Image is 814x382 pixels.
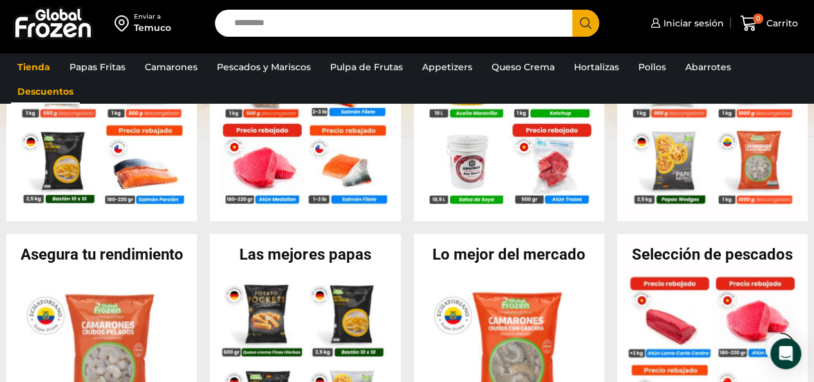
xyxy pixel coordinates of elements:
[115,12,134,34] img: address-field-icon.svg
[138,55,204,79] a: Camarones
[134,12,171,21] div: Enviar a
[485,55,561,79] a: Queso Crema
[210,55,317,79] a: Pescados y Mariscos
[737,8,801,39] a: 0 Carrito
[617,247,808,262] h2: Selección de pescados
[63,55,132,79] a: Papas Fritas
[210,247,400,262] h2: Las mejores papas
[134,21,171,34] div: Temuco
[660,17,724,30] span: Iniciar sesión
[770,338,801,369] div: Open Intercom Messenger
[572,10,599,37] button: Search button
[647,10,724,36] a: Iniciar sesión
[11,55,57,79] a: Tienda
[679,55,737,79] a: Abarrotes
[568,55,625,79] a: Hortalizas
[763,17,798,30] span: Carrito
[632,55,672,79] a: Pollos
[11,79,80,104] a: Descuentos
[6,247,197,262] h2: Asegura tu rendimiento
[753,14,763,24] span: 0
[414,247,604,262] h2: Lo mejor del mercado
[416,55,479,79] a: Appetizers
[324,55,409,79] a: Pulpa de Frutas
